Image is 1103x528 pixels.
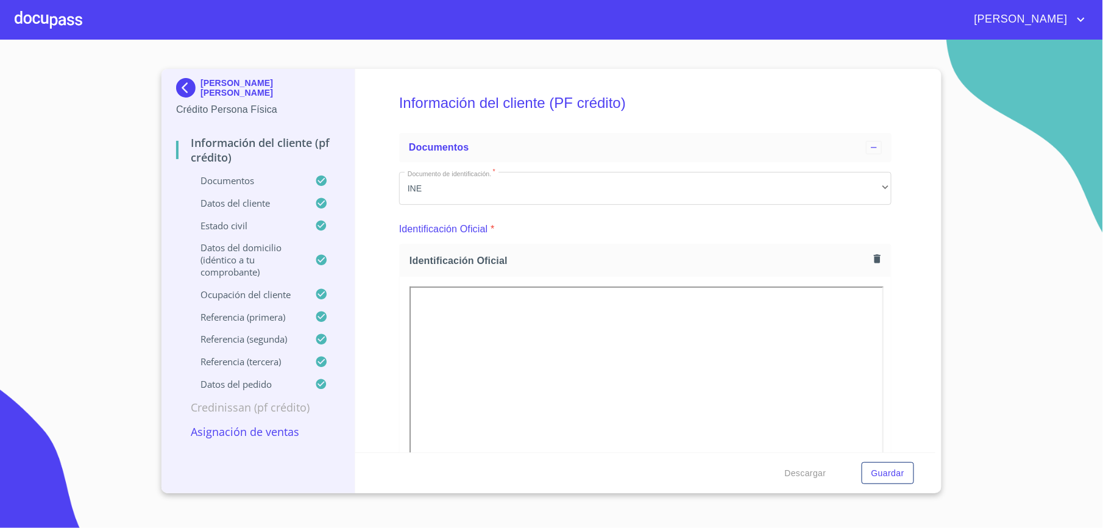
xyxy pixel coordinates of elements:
[176,288,315,301] p: Ocupación del Cliente
[862,462,914,485] button: Guardar
[176,241,315,278] p: Datos del domicilio (idéntico a tu comprobante)
[176,102,340,117] p: Crédito Persona Física
[176,333,315,345] p: Referencia (segunda)
[176,424,340,439] p: Asignación de Ventas
[965,10,1088,29] button: account of current user
[399,222,488,237] p: Identificación Oficial
[785,466,826,481] span: Descargar
[176,378,315,390] p: Datos del pedido
[176,174,315,187] p: Documentos
[176,219,315,232] p: Estado Civil
[399,133,892,162] div: Documentos
[965,10,1074,29] span: [PERSON_NAME]
[409,142,469,152] span: Documentos
[780,462,831,485] button: Descargar
[176,400,340,415] p: Credinissan (PF crédito)
[399,78,892,128] h5: Información del cliente (PF crédito)
[410,254,870,267] span: Identificación Oficial
[176,197,315,209] p: Datos del cliente
[176,135,340,165] p: Información del cliente (PF crédito)
[176,311,315,323] p: Referencia (primera)
[176,355,315,368] p: Referencia (tercera)
[176,78,340,102] div: [PERSON_NAME] [PERSON_NAME]
[871,466,904,481] span: Guardar
[176,78,200,98] img: Docupass spot blue
[200,78,340,98] p: [PERSON_NAME] [PERSON_NAME]
[399,172,892,205] div: INE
